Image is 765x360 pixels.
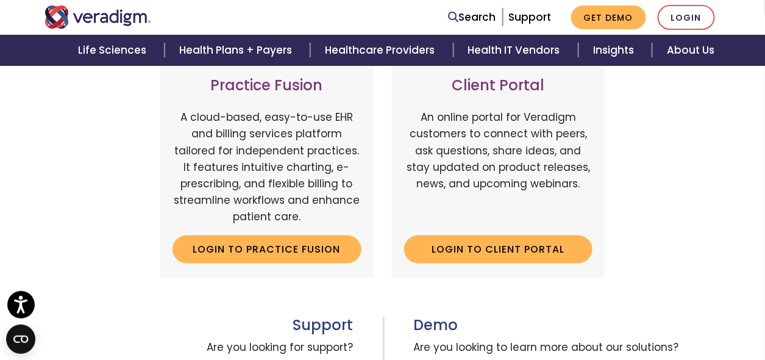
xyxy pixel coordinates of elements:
img: Veradigm logo [44,5,151,29]
button: Open CMP widget [6,325,35,354]
h3: Support [44,317,354,335]
a: Life Sciences [63,35,165,66]
a: About Us [652,35,729,66]
a: Login to Practice Fusion [173,236,361,264]
a: Login [658,5,715,30]
a: Insights [578,35,652,66]
iframe: Drift Chat Widget [532,273,750,345]
a: Support [509,10,552,24]
a: Health IT Vendors [454,35,578,66]
h3: Client Portal [404,77,593,95]
a: Login to Client Portal [404,236,593,264]
a: Healthcare Providers [310,35,453,66]
p: An online portal for Veradigm customers to connect with peers, ask questions, share ideas, and st... [404,109,593,225]
a: Get Demo [571,5,646,29]
a: Search [449,9,496,26]
p: A cloud-based, easy-to-use EHR and billing services platform tailored for independent practices. ... [173,109,361,225]
a: Health Plans + Payers [165,35,310,66]
h3: Practice Fusion [173,77,361,95]
h3: Demo [414,317,721,335]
